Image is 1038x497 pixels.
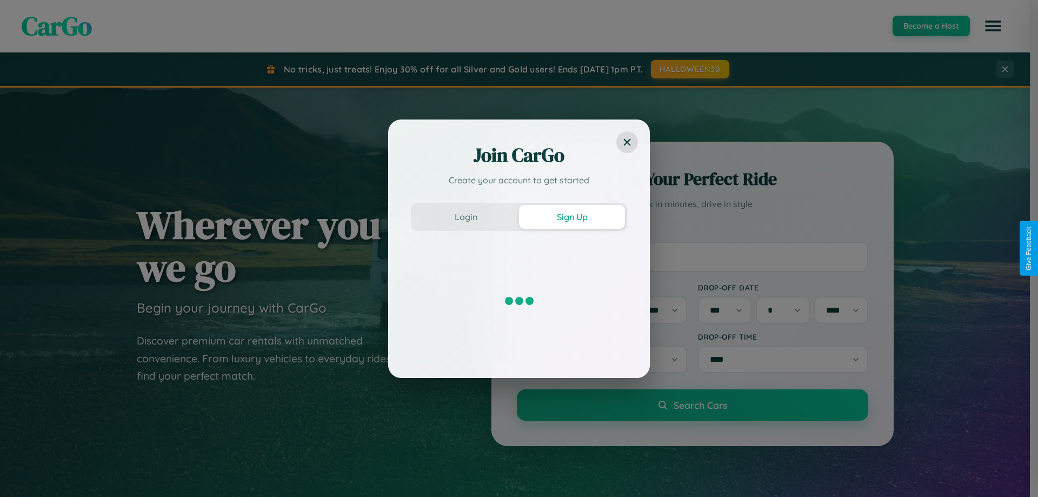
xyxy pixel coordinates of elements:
h2: Join CarGo [411,142,627,168]
div: Give Feedback [1025,227,1033,270]
button: Login [413,205,519,229]
iframe: Intercom live chat [11,460,37,486]
p: Create your account to get started [411,174,627,187]
button: Sign Up [519,205,625,229]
